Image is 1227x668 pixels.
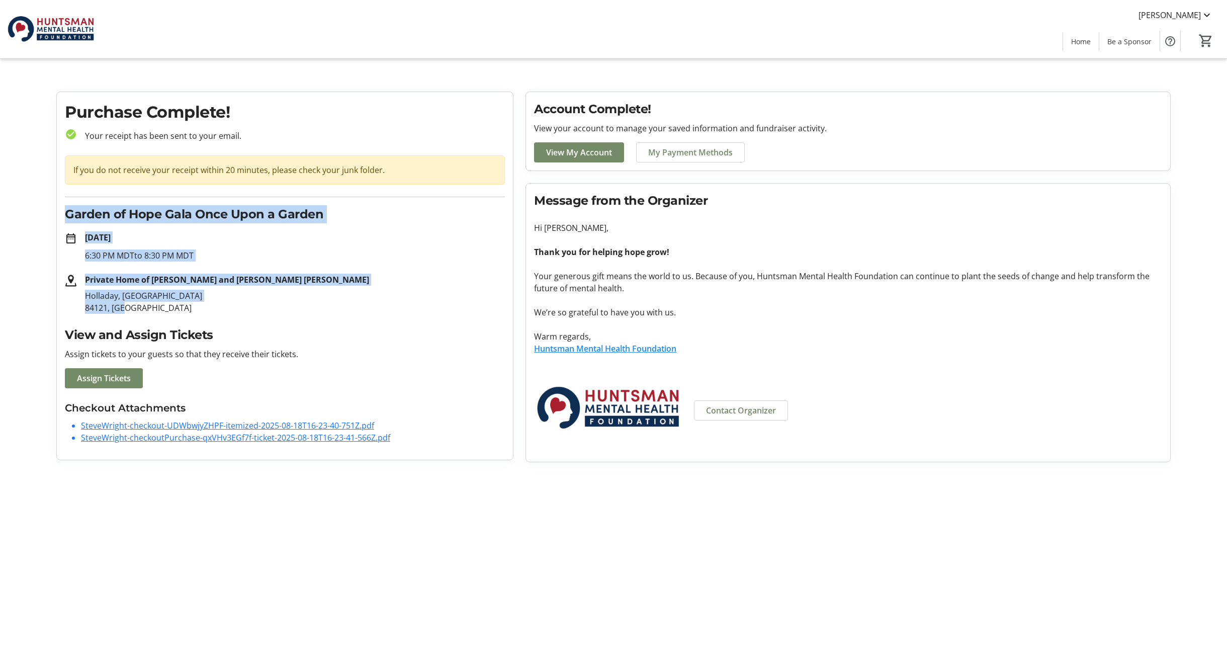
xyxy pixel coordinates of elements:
a: Be a Sponsor [1099,32,1160,51]
span: Contact Organizer [706,404,776,416]
h2: View and Assign Tickets [65,326,505,344]
h2: Garden of Hope Gala Once Upon a Garden [65,205,505,223]
a: My Payment Methods [636,142,745,162]
button: [PERSON_NAME] [1130,7,1221,23]
strong: Private Home of [PERSON_NAME] and [PERSON_NAME] [PERSON_NAME] [85,274,369,285]
strong: [DATE] [85,232,111,243]
p: Holladay, [GEOGRAPHIC_DATA] 84121, [GEOGRAPHIC_DATA] [85,290,505,314]
button: Help [1160,31,1180,51]
p: Assign tickets to your guests so that they receive their tickets. [65,348,505,360]
p: Hi [PERSON_NAME], [534,222,1162,234]
p: 6:30 PM MDT to 8:30 PM MDT [85,249,505,262]
h1: Purchase Complete! [65,100,505,124]
mat-icon: date_range [65,232,77,244]
mat-icon: check_circle [65,128,77,140]
span: Home [1071,36,1091,47]
h3: Checkout Attachments [65,400,505,415]
img: Huntsman Mental Health Foundation's Logo [6,4,96,54]
p: Your generous gift means the world to us. Because of you, Huntsman Mental Health Foundation can c... [534,270,1162,294]
p: Warm regards, [534,330,1162,343]
h2: Account Complete! [534,100,1162,118]
a: Home [1063,32,1099,51]
span: Assign Tickets [77,372,131,384]
span: [PERSON_NAME] [1138,9,1201,21]
a: SteveWright-checkout-UDWbwjyZHPF-itemized-2025-08-18T16-23-40-751Z.pdf [81,420,374,431]
strong: Thank you for helping hope grow! [534,246,669,258]
span: My Payment Methods [648,146,733,158]
span: Be a Sponsor [1107,36,1152,47]
p: View your account to manage your saved information and fundraiser activity. [534,122,1162,134]
a: View My Account [534,142,624,162]
button: Cart [1197,32,1215,50]
a: SteveWright-checkoutPurchase-qxVHv3EGf7f-ticket-2025-08-18T16-23-41-566Z.pdf [81,432,390,443]
p: We’re so grateful to have you with us. [534,306,1162,318]
span: View My Account [546,146,612,158]
p: Your receipt has been sent to your email. [77,130,505,142]
img: Huntsman Mental Health Foundation logo [534,367,682,450]
h2: Message from the Organizer [534,192,1162,210]
a: Assign Tickets [65,368,143,388]
a: Huntsman Mental Health Foundation [534,343,676,354]
a: Contact Organizer [694,400,788,421]
div: If you do not receive your receipt within 20 minutes, please check your junk folder. [65,155,505,185]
